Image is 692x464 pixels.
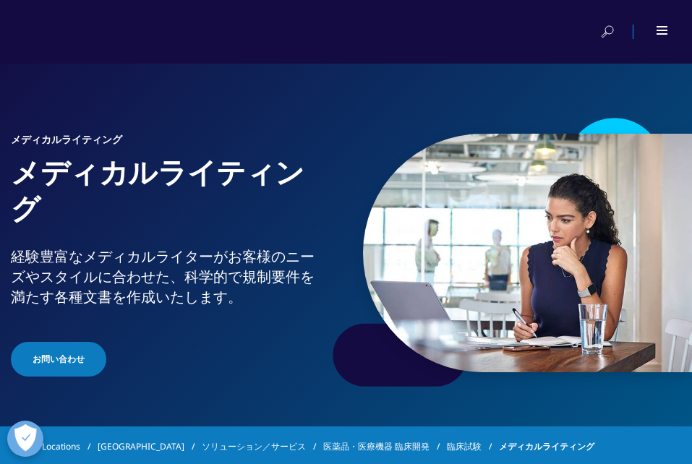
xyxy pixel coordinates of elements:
h1: メディカルライティング [11,154,323,246]
a: [GEOGRAPHIC_DATA] [98,434,202,460]
a: ソリューション／サービス [202,434,323,460]
img: 454_custom-photo_female-wearing-smart-watch-analyzing-information_600.jpg [363,134,692,372]
h6: メディカルライティング [11,134,323,154]
a: Locations [42,434,98,460]
span: メディカルライティング [499,434,594,460]
p: 経験豊富なメディカルライターがお客様のニーズやスタイルに合わせた、科学的で規制要件を満たす各種文書を作成いたします。 [11,246,323,316]
a: 臨床試験 [447,434,499,460]
button: 優先設定センターを開く [7,421,43,457]
a: 医薬品・医療機器 臨床開発 [323,434,447,460]
span: お問い合わせ [33,353,85,366]
a: お問い合わせ [11,342,106,377]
